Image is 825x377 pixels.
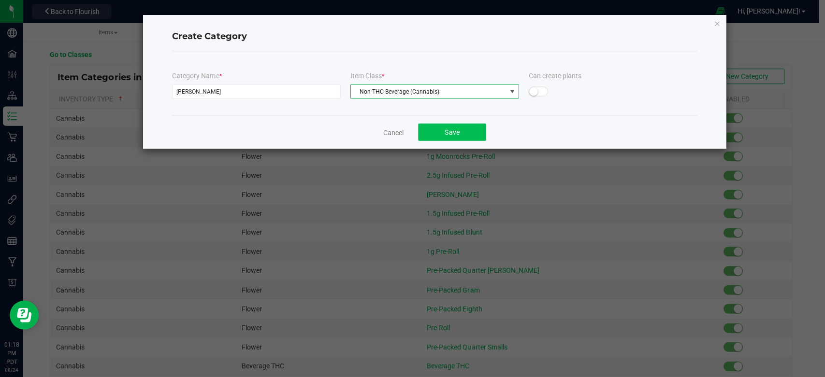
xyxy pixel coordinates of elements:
iframe: Resource center [10,300,39,329]
a: Cancel [382,127,403,137]
h4: Create Category [172,30,695,43]
span: Category Name [172,72,221,80]
span: Can create plants [527,72,580,80]
span: Save [444,128,458,136]
span: Non THC Beverage (Cannabis) [350,84,505,98]
label: Item Class [349,71,383,81]
button: Save [417,123,485,140]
